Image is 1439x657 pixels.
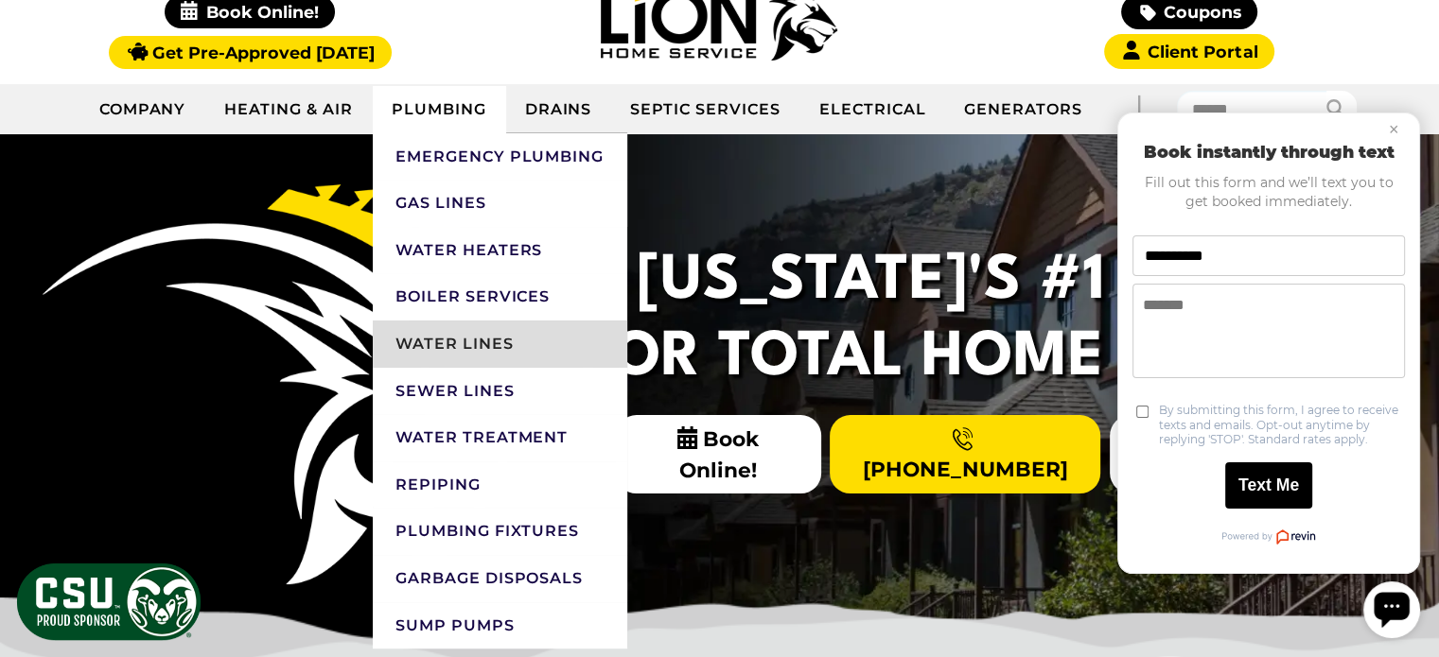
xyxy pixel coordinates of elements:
a: Heating & Air [205,86,372,133]
a: Sump Pumps [373,602,627,649]
a: Electrical [800,86,946,133]
a: Company [80,86,206,133]
a: Repiping [373,461,627,509]
button: Text Me [127,403,214,449]
a: Garbage Disposals [373,555,627,602]
a: Drains [506,86,612,133]
a: Emergency Plumbing [373,133,627,181]
h2: Book instantly through text [34,82,307,102]
a: Water Heaters [373,227,627,274]
a: Water Treatment [373,414,627,461]
a: Gas Lines [373,180,627,227]
a: Client Portal [1104,34,1274,69]
p: Fill out this form and we’ll text you to get booked immediately. [34,110,307,161]
a: Generators [945,86,1101,133]
img: CSU Sponsor Badge [14,561,203,643]
label: By submitting this form, I agree to receive texts and emails. Opt-out anytime by replying 'STOP'.... [61,343,307,388]
a: Water Lines [373,320,627,368]
a: Plumbing Fixtures [373,508,627,555]
h2: [US_STATE]'s #1 Choice For Total Home Services [569,244,1420,396]
input: Phone number [34,176,307,216]
button: Close chat widget [284,59,307,81]
a: Sewer Lines [373,368,627,415]
a: Plumbing [373,86,506,133]
a: Septic Services [611,86,799,133]
a: Get Pre-Approved [DATE] [109,36,392,69]
a: [PHONE_NUMBER] [830,415,1100,493]
a: Boiler Services [373,273,627,320]
div: Open chat widget [265,522,322,579]
textarea: Message text [34,224,307,319]
span: Book Online! [616,415,821,493]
